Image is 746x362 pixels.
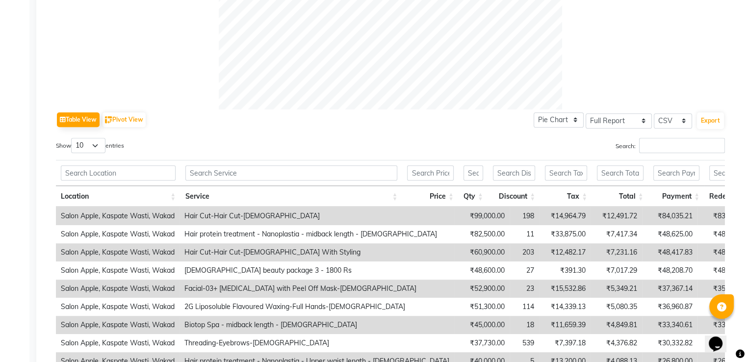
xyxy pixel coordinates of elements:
[454,280,510,298] td: ₹52,900.00
[591,298,642,316] td: ₹5,080.35
[642,243,697,261] td: ₹48,417.83
[185,165,397,181] input: Search Service
[539,280,591,298] td: ₹15,532.86
[180,298,454,316] td: 2G Liposoluble Flavoured Waxing-Full Hands-[DEMOGRAPHIC_DATA]
[454,261,510,280] td: ₹48,600.00
[642,207,697,225] td: ₹84,035.21
[454,334,510,352] td: ₹37,730.00
[180,225,454,243] td: Hair protein treatment - Nanoplastia - midback length - [DEMOGRAPHIC_DATA]
[539,207,591,225] td: ₹14,964.79
[56,334,180,352] td: Salon Apple, Kaspate Wasti, Wakad
[642,298,697,316] td: ₹36,960.87
[540,186,592,207] th: Tax: activate to sort column ascending
[56,298,180,316] td: Salon Apple, Kaspate Wasti, Wakad
[510,334,539,352] td: 539
[642,280,697,298] td: ₹37,367.14
[591,316,642,334] td: ₹4,849.81
[57,112,100,127] button: Table View
[56,280,180,298] td: Salon Apple, Kaspate Wasti, Wakad
[539,243,591,261] td: ₹12,482.17
[591,261,642,280] td: ₹7,017.29
[103,112,146,127] button: Pivot View
[616,138,725,153] label: Search:
[407,165,453,181] input: Search Price
[61,165,176,181] input: Search Location
[56,243,180,261] td: Salon Apple, Kaspate Wasti, Wakad
[539,298,591,316] td: ₹14,339.13
[697,112,724,129] button: Export
[459,186,488,207] th: Qty: activate to sort column ascending
[539,334,591,352] td: ₹7,397.18
[510,243,539,261] td: 203
[510,316,539,334] td: 18
[56,138,124,153] label: Show entries
[545,165,587,181] input: Search Tax
[402,186,458,207] th: Price: activate to sort column ascending
[56,186,180,207] th: Location: activate to sort column ascending
[510,298,539,316] td: 114
[454,316,510,334] td: ₹45,000.00
[493,165,535,181] input: Search Discount
[488,186,540,207] th: Discount: activate to sort column ascending
[180,243,454,261] td: Hair Cut-Hair Cut-[DEMOGRAPHIC_DATA] With Styling
[539,261,591,280] td: ₹391.30
[639,138,725,153] input: Search:
[539,316,591,334] td: ₹11,659.39
[591,334,642,352] td: ₹4,376.82
[105,116,112,124] img: pivot.png
[180,316,454,334] td: Biotop Spa - midback length - [DEMOGRAPHIC_DATA]
[71,138,105,153] select: Showentries
[180,334,454,352] td: Threading-Eyebrows-[DEMOGRAPHIC_DATA]
[56,225,180,243] td: Salon Apple, Kaspate Wasti, Wakad
[642,334,697,352] td: ₹30,332.82
[180,207,454,225] td: Hair Cut-Hair Cut-[DEMOGRAPHIC_DATA]
[454,207,510,225] td: ₹99,000.00
[591,243,642,261] td: ₹7,231.16
[539,225,591,243] td: ₹33,875.00
[510,261,539,280] td: 27
[592,186,648,207] th: Total: activate to sort column ascending
[648,186,705,207] th: Payment: activate to sort column ascending
[591,225,642,243] td: ₹7,417.34
[642,316,697,334] td: ₹33,340.61
[454,243,510,261] td: ₹60,900.00
[510,280,539,298] td: 23
[180,261,454,280] td: [DEMOGRAPHIC_DATA] beauty package 3 - 1800 Rs
[653,165,700,181] input: Search Payment
[180,186,402,207] th: Service: activate to sort column ascending
[454,298,510,316] td: ₹51,300.00
[642,225,697,243] td: ₹48,625.00
[454,225,510,243] td: ₹82,500.00
[56,261,180,280] td: Salon Apple, Kaspate Wasti, Wakad
[180,280,454,298] td: Facial-03+ [MEDICAL_DATA] with Peel Off Mask-[DEMOGRAPHIC_DATA]
[510,207,539,225] td: 198
[510,225,539,243] td: 11
[591,207,642,225] td: ₹12,491.72
[56,316,180,334] td: Salon Apple, Kaspate Wasti, Wakad
[642,261,697,280] td: ₹48,208.70
[705,323,736,352] iframe: chat widget
[56,207,180,225] td: Salon Apple, Kaspate Wasti, Wakad
[463,165,483,181] input: Search Qty
[591,280,642,298] td: ₹5,349.21
[597,165,643,181] input: Search Total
